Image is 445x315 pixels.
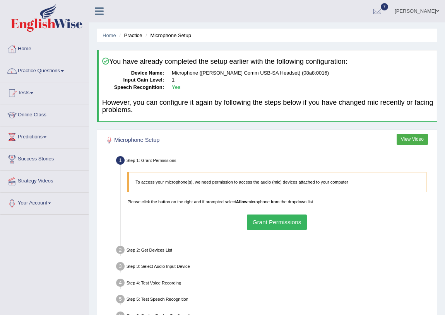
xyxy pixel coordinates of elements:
h4: However, you can configure it again by following the steps below if you have changed mic recently... [102,99,433,114]
div: Step 1: Grant Permissions [113,154,434,169]
a: Practice Questions [0,60,89,80]
li: Microphone Setup [144,32,191,39]
dt: Input Gain Level: [102,77,164,84]
p: Please click the button on the right and if prompted select microphone from the dropdown list [127,199,426,205]
h4: You have already completed the setup earlier with the following configuration: [102,58,433,66]
a: Strategy Videos [0,170,89,190]
b: Yes [172,84,180,90]
a: Tests [0,82,89,102]
a: Home [103,32,116,38]
div: Step 5: Test Speech Recognition [113,293,434,307]
a: Your Account [0,192,89,212]
p: To access your microphone(s), we need permission to access the audio (mic) devices attached to yo... [135,179,419,185]
dt: Device Name: [102,70,164,77]
a: Online Class [0,104,89,124]
li: Practice [117,32,142,39]
dd: 1 [172,77,433,84]
button: Grant Permissions [247,215,307,230]
h2: Microphone Setup [104,135,306,145]
a: Success Stories [0,148,89,168]
dt: Speech Recognition: [102,84,164,91]
div: Step 4: Test Voice Recording [113,277,434,291]
a: Home [0,38,89,58]
button: View Video [397,134,428,145]
div: Step 3: Select Audio Input Device [113,260,434,274]
a: Predictions [0,126,89,146]
dd: Microphone ([PERSON_NAME] Comm USB-SA Headset) (08a8:0016) [172,70,433,77]
b: Allow [236,199,247,204]
span: 7 [381,3,389,10]
div: Step 2: Get Devices List [113,244,434,258]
